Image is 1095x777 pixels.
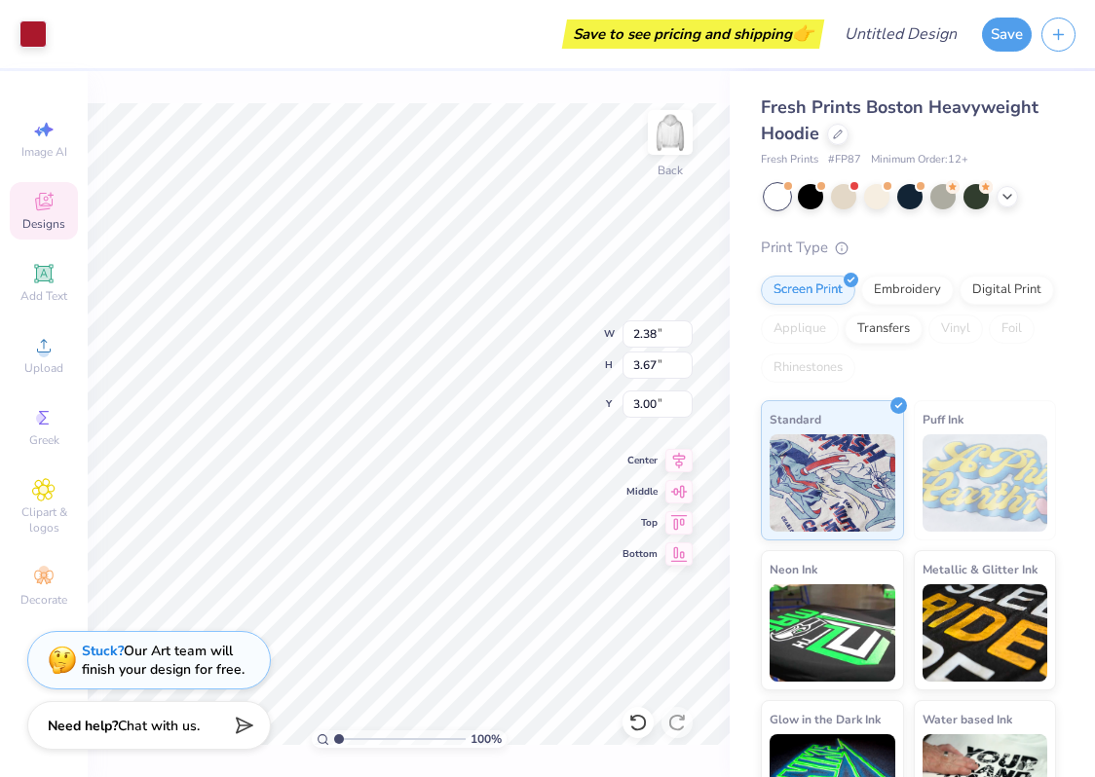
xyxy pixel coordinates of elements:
[828,152,861,168] span: # FP87
[24,360,63,376] span: Upload
[770,409,821,429] span: Standard
[82,642,245,679] div: Our Art team will finish your design for free.
[871,152,968,168] span: Minimum Order: 12 +
[923,709,1012,729] span: Water based Ink
[567,19,819,49] div: Save to see pricing and shipping
[770,584,895,682] img: Neon Ink
[792,21,813,45] span: 👉
[923,409,963,429] span: Puff Ink
[22,216,65,232] span: Designs
[623,547,658,561] span: Bottom
[770,559,817,579] span: Neon Ink
[770,709,881,729] span: Glow in the Dark Ink
[29,432,59,448] span: Greek
[623,516,658,530] span: Top
[623,454,658,467] span: Center
[761,152,818,168] span: Fresh Prints
[20,288,67,304] span: Add Text
[829,15,972,54] input: Untitled Design
[82,642,124,660] strong: Stuck?
[658,162,683,179] div: Back
[845,314,923,344] div: Transfers
[761,276,855,305] div: Screen Print
[623,485,658,499] span: Middle
[48,717,118,735] strong: Need help?
[471,730,502,748] span: 100 %
[861,276,954,305] div: Embroidery
[923,584,1048,682] img: Metallic & Glitter Ink
[761,95,1038,145] span: Fresh Prints Boston Heavyweight Hoodie
[770,434,895,532] img: Standard
[10,504,78,536] span: Clipart & logos
[923,559,1038,579] span: Metallic & Glitter Ink
[928,314,983,344] div: Vinyl
[651,113,690,152] img: Back
[923,434,1048,532] img: Puff Ink
[960,276,1054,305] div: Digital Print
[761,353,855,383] div: Rhinestones
[21,144,67,160] span: Image AI
[989,314,1035,344] div: Foil
[761,314,839,344] div: Applique
[118,717,200,735] span: Chat with us.
[20,592,67,608] span: Decorate
[761,237,1056,259] div: Print Type
[982,18,1032,52] button: Save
